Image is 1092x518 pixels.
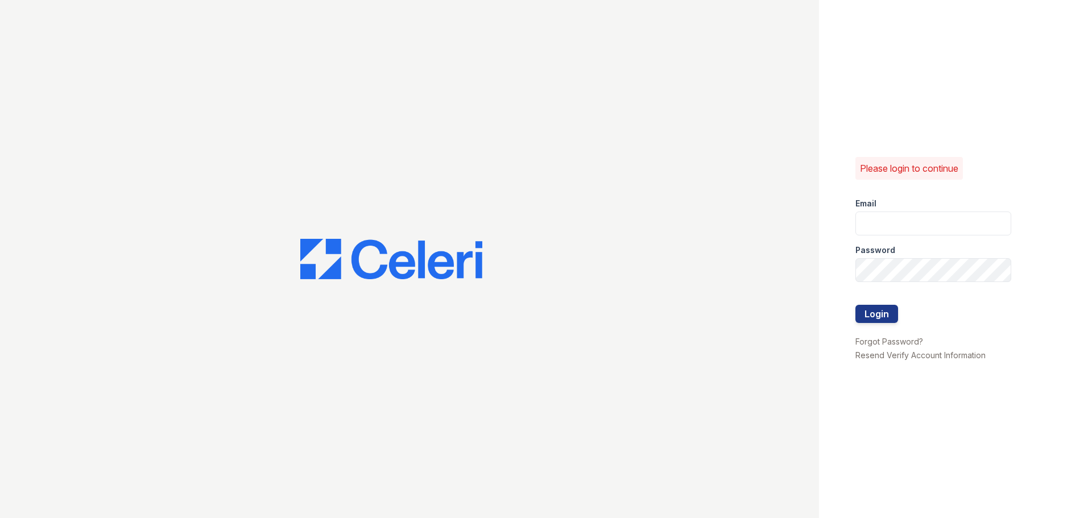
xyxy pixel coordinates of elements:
p: Please login to continue [860,161,958,175]
a: Resend Verify Account Information [855,350,986,360]
label: Password [855,245,895,256]
label: Email [855,198,876,209]
img: CE_Logo_Blue-a8612792a0a2168367f1c8372b55b34899dd931a85d93a1a3d3e32e68fde9ad4.png [300,239,482,280]
button: Login [855,305,898,323]
a: Forgot Password? [855,337,923,346]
